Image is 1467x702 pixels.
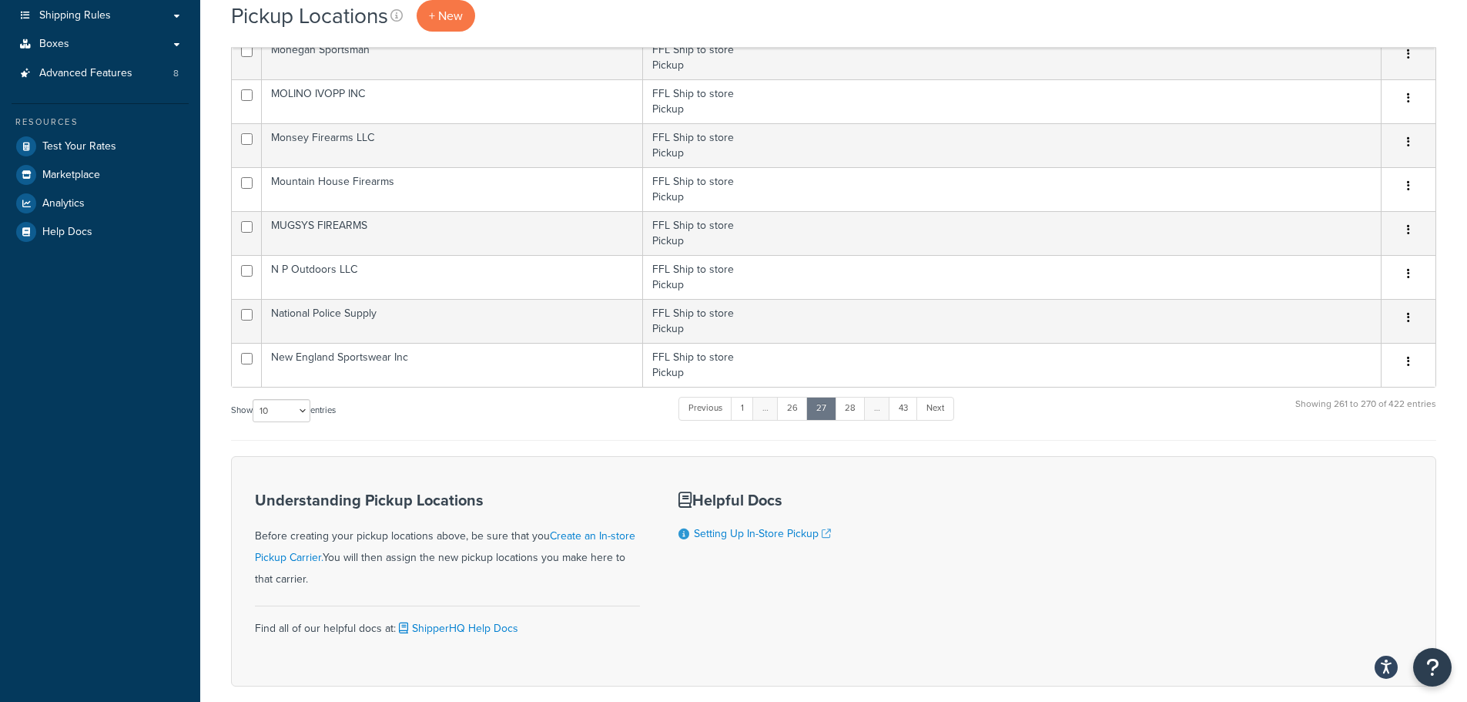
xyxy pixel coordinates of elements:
a: 27 [806,397,836,420]
span: Test Your Rates [42,140,116,153]
h3: Helpful Docs [678,492,848,509]
td: Mountain House Firearms [262,167,643,211]
td: FFL Ship to store Pickup [643,123,1382,167]
a: Marketplace [12,161,189,189]
li: Advanced Features [12,59,189,88]
a: ShipperHQ Help Docs [396,620,518,637]
a: 43 [889,397,918,420]
div: Before creating your pickup locations above, be sure that you You will then assign the new pickup... [255,492,640,590]
span: Help Docs [42,226,92,239]
h1: Pickup Locations [231,1,388,31]
td: FFL Ship to store Pickup [643,299,1382,343]
span: Advanced Features [39,67,132,80]
select: Showentries [253,399,310,422]
span: 8 [173,67,179,80]
button: Open Resource Center [1413,648,1452,687]
td: N P Outdoors LLC [262,255,643,299]
a: Boxes [12,30,189,59]
a: 1 [731,397,754,420]
div: Resources [12,116,189,129]
td: FFL Ship to store Pickup [643,211,1382,255]
div: Find all of our helpful docs at: [255,606,640,640]
label: Show entries [231,399,336,422]
div: Showing 261 to 270 of 422 entries [1295,395,1436,428]
a: Shipping Rules [12,2,189,30]
a: … [752,397,779,420]
span: Analytics [42,197,85,210]
span: Boxes [39,38,69,51]
td: MUGSYS FIREARMS [262,211,643,255]
a: Next [916,397,954,420]
span: + New [429,7,463,25]
a: Test Your Rates [12,133,189,160]
a: Help Docs [12,218,189,246]
td: Monsey Firearms LLC [262,123,643,167]
a: Advanced Features 8 [12,59,189,88]
td: New England Sportswear Inc [262,343,643,387]
a: 28 [835,397,866,420]
td: MOLINO IVOPP INC [262,79,643,123]
h3: Understanding Pickup Locations [255,492,640,509]
td: FFL Ship to store Pickup [643,255,1382,299]
a: … [864,397,890,420]
a: Previous [678,397,732,420]
a: Setting Up In-Store Pickup [694,526,831,542]
a: Analytics [12,190,189,217]
td: FFL Ship to store Pickup [643,343,1382,387]
td: Mohegan Sportsman [262,35,643,79]
td: National Police Supply [262,299,643,343]
td: FFL Ship to store Pickup [643,79,1382,123]
a: 26 [777,397,808,420]
span: Marketplace [42,169,100,182]
td: FFL Ship to store Pickup [643,35,1382,79]
td: FFL Ship to store Pickup [643,167,1382,211]
span: Shipping Rules [39,9,111,22]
